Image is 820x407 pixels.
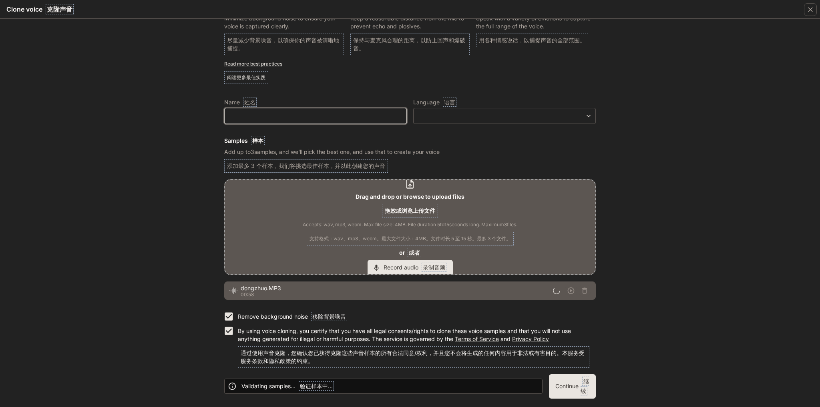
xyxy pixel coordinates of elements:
font: 阅读更多最佳实践 [227,74,265,80]
font: 保持与麦克风合理的距离，以防止回声和爆破音。 [353,37,465,52]
p: Keep a reasonable distance from the mic to prevent echo and plosives. [350,14,470,58]
p: Language [413,100,456,105]
b: Drag and drop or browse to upload files [356,193,464,214]
font: 语言 [444,99,455,106]
a: Read more best practices阅读更多最佳实践 [224,61,282,80]
font: 尽量减少背景噪音，以确保你的声音被清晰地捕捉。 [227,37,339,52]
font: 样本 [252,137,263,144]
font: 拖放或浏览上传文件 [385,207,435,214]
span: dongzhuo.MP3 [241,284,553,292]
font: 姓名 [244,99,255,106]
a: Privacy Policy [512,335,549,342]
font: 克隆声音 [47,5,72,13]
font: 通过使用声音克隆，您确认您已获得克隆这些声音样本的所有合法同意/权利，并且您不会将生成的任何内容用于非法或有害目的。本服务受服务条款和隐私政策的约束。 [241,349,585,364]
font: 录制音频 [423,264,445,271]
font: 支持格式：wav、mp3、webm。最大文件大小：4MB。文件时长 5 至 15 秒。最多 3 个文件。 [310,235,511,241]
font: 移除背景噪音 [312,313,346,320]
p: Speak with a variety of emotions to capture the full range of the voice. [476,14,596,50]
button: Continue 继续 [549,374,596,399]
font: 添加最多 3 个样本，我们将挑选最佳样本，并以此创建您的声音 [227,162,385,169]
div: Validating samples... [241,379,334,393]
p: By using voice cloning, you certify that you have all legal consents/rights to clone these voice ... [238,327,589,371]
p: Name [224,100,257,105]
div: ​ [414,112,595,120]
p: 00:58 [241,292,553,297]
p: Remove background noise [238,313,347,321]
font: 或者 [409,249,420,256]
a: Terms of Service [455,335,499,342]
b: or [399,248,421,257]
font: 用各种情感说话，以捕捉声音的全部范围。 [479,37,585,44]
font: 验证样本中... [300,383,333,389]
h6: Samples [224,137,596,145]
p: Add up to 3 samples, and we'll pick the best one, and use that to create your voice [224,148,596,176]
p: Minimize background noise to ensure your voice is captured clearly. [224,14,344,58]
font: 继续 [581,378,589,395]
span: Accepts: wav, mp3, webm. Max file size: 4MB. File duration 5 to 15 seconds long. Maximum 3 files. [303,221,517,249]
h5: Clone voice [6,5,74,14]
button: Record audio 录制音频 [368,260,453,276]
